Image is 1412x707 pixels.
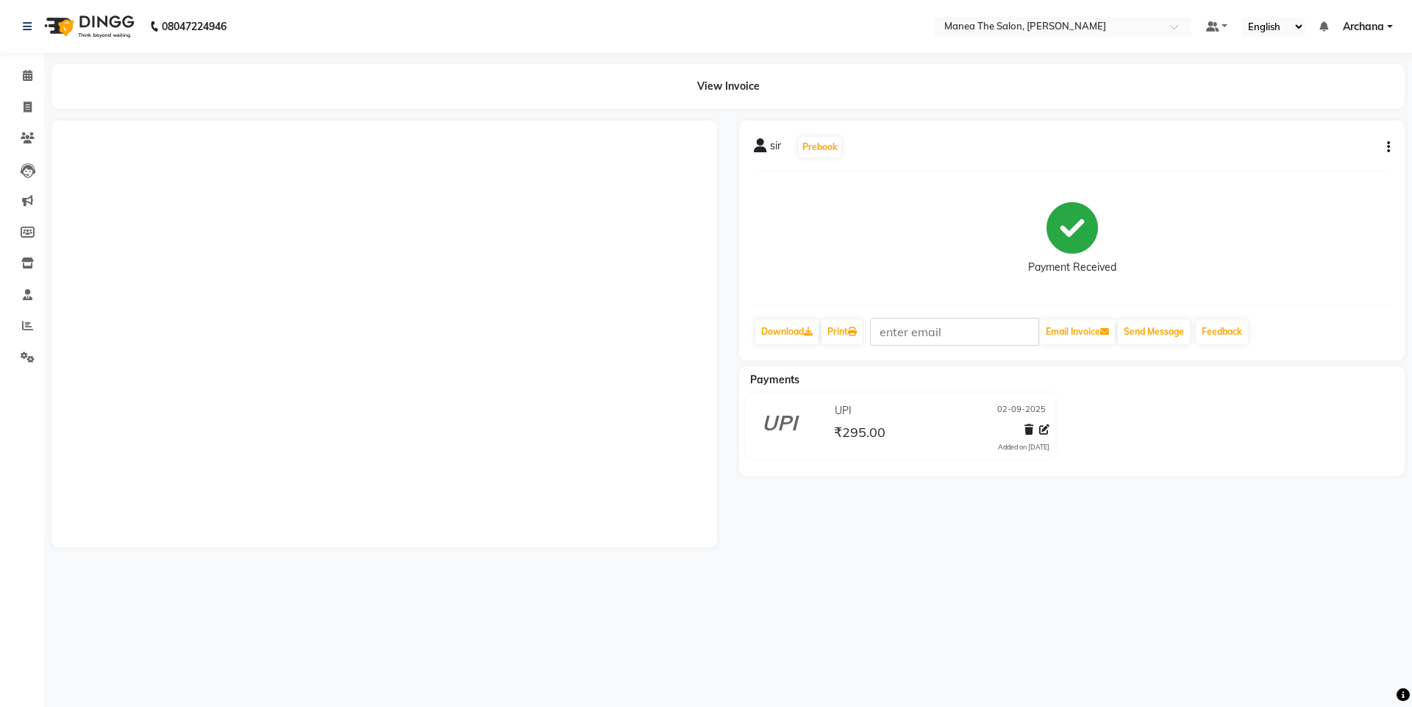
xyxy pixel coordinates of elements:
[1040,319,1115,344] button: Email Invoice
[997,403,1046,419] span: 02-09-2025
[1343,19,1384,35] span: Archana
[750,373,799,386] span: Payments
[835,403,852,419] span: UPI
[755,319,819,344] a: Download
[38,6,138,47] img: logo
[770,138,781,159] span: sir
[998,442,1049,452] div: Added on [DATE]
[162,6,227,47] b: 08047224946
[799,137,841,157] button: Prebook
[870,318,1039,346] input: enter email
[51,64,1405,109] div: View Invoice
[1196,319,1248,344] a: Feedback
[1028,260,1116,275] div: Payment Received
[1118,319,1190,344] button: Send Message
[821,319,863,344] a: Print
[834,424,885,444] span: ₹295.00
